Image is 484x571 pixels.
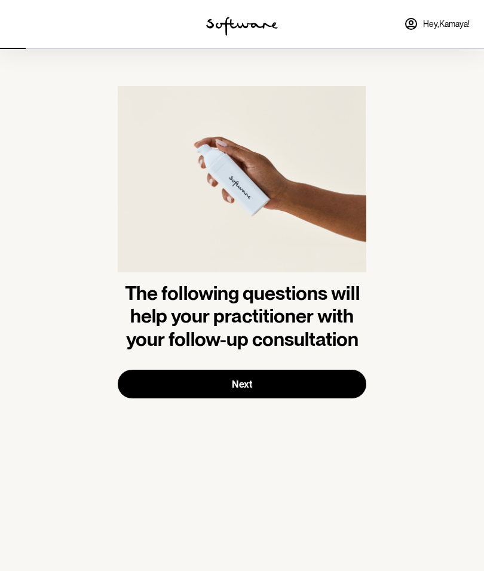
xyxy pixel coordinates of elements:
img: software logo [206,17,278,36]
h1: The following questions will help your practitioner with your follow-up consultation [118,282,366,351]
span: Next [232,379,252,390]
button: Next [118,370,366,398]
a: Hey,Kamaya! [397,10,477,38]
img: more information about the product [118,86,366,282]
span: Hey, Kamaya ! [423,19,470,29]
